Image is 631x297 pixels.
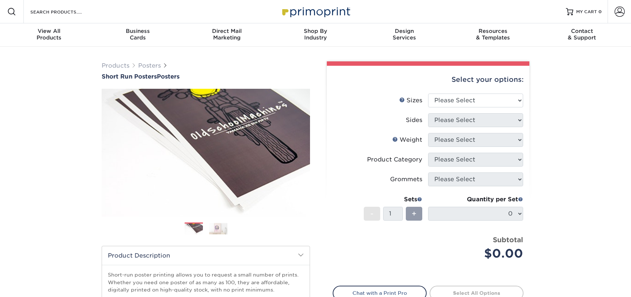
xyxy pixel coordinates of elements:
div: Product Category [367,155,422,164]
div: & Templates [449,28,537,41]
div: Quantity per Set [428,195,523,204]
a: DesignServices [360,23,449,47]
span: + [412,208,416,219]
span: Direct Mail [182,28,271,34]
div: Sides [406,116,422,125]
div: Marketing [182,28,271,41]
div: & Support [537,28,626,41]
span: 0 [598,9,602,14]
a: Products [102,62,129,69]
img: Posters 01 [185,223,203,236]
a: Contact& Support [537,23,626,47]
div: Sizes [399,96,422,105]
a: Short Run PostersPosters [102,73,310,80]
div: $0.00 [434,245,523,262]
span: Shop By [271,28,360,34]
div: Grommets [390,175,422,184]
span: MY CART [576,9,597,15]
div: Sets [364,195,422,204]
h2: Product Description [102,246,310,265]
span: Resources [449,28,537,34]
div: Cards [94,28,182,41]
img: Primoprint [279,4,352,19]
a: BusinessCards [94,23,182,47]
span: Business [94,28,182,34]
span: - [370,208,374,219]
a: View AllProducts [5,23,94,47]
strong: Subtotal [493,236,523,244]
span: Design [360,28,449,34]
div: Industry [271,28,360,41]
div: Services [360,28,449,41]
img: Short Run Posters 01 [102,81,310,225]
span: Short Run Posters [102,73,157,80]
a: Resources& Templates [449,23,537,47]
img: Posters 02 [209,223,227,234]
a: Direct MailMarketing [182,23,271,47]
span: View All [5,28,94,34]
input: SEARCH PRODUCTS..... [30,7,101,16]
h1: Posters [102,73,310,80]
a: Posters [138,62,161,69]
a: Shop ByIndustry [271,23,360,47]
div: Select your options: [333,66,524,94]
span: Contact [537,28,626,34]
div: Products [5,28,94,41]
div: Weight [392,136,422,144]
